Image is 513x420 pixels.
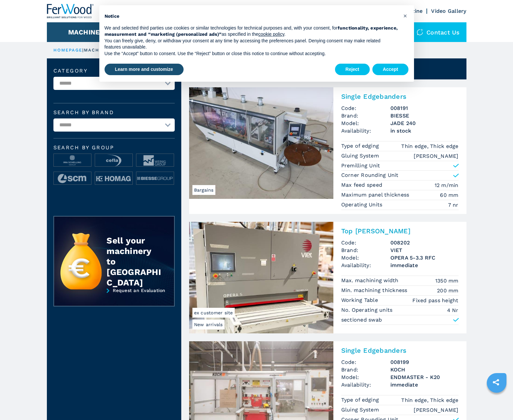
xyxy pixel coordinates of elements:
[258,31,284,37] a: cookie policy
[341,119,390,127] span: Model:
[189,222,333,333] img: Top Sanders VIET OPERA 5-3.3 RFC
[400,10,411,21] button: Close this notice
[401,142,458,150] em: Thin edge, Thick edge
[390,373,459,381] h3: ENDMASTER - K20
[341,297,380,304] p: Working Table
[53,110,175,115] label: Search by brand
[341,254,390,262] span: Model:
[105,25,398,37] strong: functionality, experience, measurement and “marketing (personalized ads)”
[341,239,390,246] span: Code:
[189,87,466,214] a: Single Edgebanders BIESSE JADE 240BargainsSingle EdgebandersCode:008191Brand:BIESSEModel:JADE 240...
[390,358,459,366] h3: 008199
[390,381,459,388] span: immediate
[105,13,398,20] h2: Notice
[105,51,398,57] p: Use the “Accept” button to consent. Use the “Reject” button or close this notice to continue with...
[341,201,384,208] p: Operating Units
[390,119,459,127] h3: JADE 240
[341,152,381,159] p: Gluing System
[341,191,411,199] p: Maximum panel thickness
[341,316,382,324] p: sectioned swab
[410,22,466,42] div: Contact us
[341,262,390,269] span: Availability:
[53,68,175,73] label: Category
[341,366,390,373] span: Brand:
[390,366,459,373] h3: KOCH
[341,142,381,150] p: Type of edging
[341,93,459,100] h2: Single Edgebanders
[189,222,466,333] a: Top Sanders VIET OPERA 5-3.3 RFCNew arrivalsex customer siteTop [PERSON_NAME]Code:008202Brand:VIE...
[105,38,398,51] p: You can freely give, deny, or withdraw your consent at any time by accessing the preferences pane...
[403,12,407,20] span: ×
[82,48,84,52] span: |
[440,191,458,199] em: 60 mm
[417,29,423,35] img: Contact us
[136,154,174,167] img: image
[435,181,459,189] em: 12 m/min
[192,320,225,329] span: New arrivals
[53,48,83,52] a: HOMEPAGE
[107,235,161,288] div: Sell your machinery to [GEOGRAPHIC_DATA]
[341,287,409,294] p: Min. machining thickness
[435,277,459,284] em: 1350 mm
[341,181,384,189] p: Max feed speed
[335,64,370,75] button: Reject
[341,227,459,235] h2: Top [PERSON_NAME]
[105,64,184,75] button: Learn more and customize
[53,288,175,311] a: Request an Evaluation
[390,112,459,119] h3: BIESSE
[84,47,112,53] p: machines
[341,396,381,404] p: Type of edging
[390,246,459,254] h3: VIET
[488,374,504,390] a: sharethis
[105,25,398,38] p: We and selected third parties use cookies or similar technologies for technical purposes and, wit...
[192,185,215,195] span: Bargains
[95,154,132,167] img: image
[68,28,104,36] button: Machines
[341,172,399,179] p: Corner Rounding Unit
[341,346,459,354] h2: Single Edgebanders
[341,406,381,413] p: Gluing System
[341,127,390,135] span: Availability:
[341,306,394,314] p: No. Operating units
[431,8,466,14] a: Video Gallery
[390,127,459,135] span: in stock
[390,262,459,269] span: immediate
[414,152,458,160] em: [PERSON_NAME]
[447,306,459,314] em: 4 Nr
[412,297,458,304] em: Fixed pass height
[341,112,390,119] span: Brand:
[401,396,458,404] em: Thin edge, Thick edge
[341,358,390,366] span: Code:
[189,87,333,199] img: Single Edgebanders BIESSE JADE 240
[341,162,380,169] p: Premilling Unit
[54,154,91,167] img: image
[448,201,459,209] em: 7 nr
[485,390,508,415] iframe: Chat
[341,104,390,112] span: Code:
[53,145,175,150] span: Search by group
[390,239,459,246] h3: 008202
[54,172,91,185] img: image
[136,172,174,185] img: image
[341,373,390,381] span: Model:
[372,64,409,75] button: Accept
[341,246,390,254] span: Brand:
[341,381,390,388] span: Availability:
[414,406,458,414] em: [PERSON_NAME]
[390,104,459,112] h3: 008191
[437,287,459,294] em: 200 mm
[390,254,459,262] h3: OPERA 5-3.3 RFC
[47,4,94,18] img: Ferwood
[341,277,400,284] p: Max. machining width
[192,308,235,318] span: ex customer site
[95,172,132,185] img: image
